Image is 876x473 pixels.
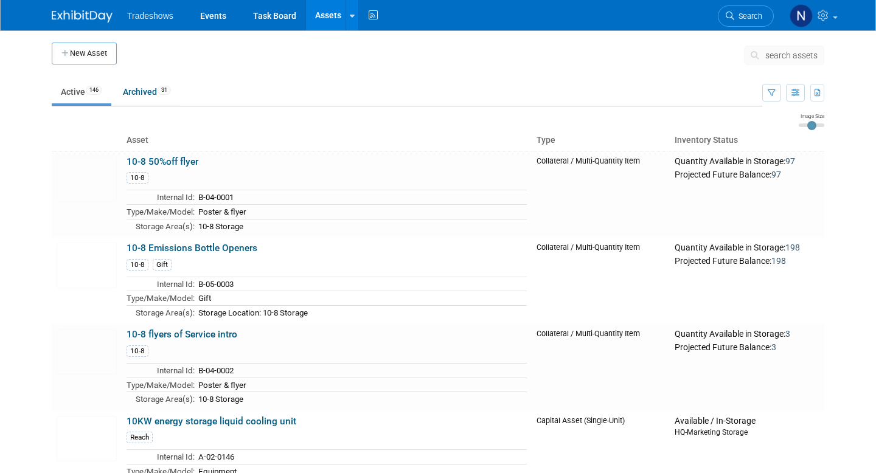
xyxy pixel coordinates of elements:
[52,80,111,103] a: Active146
[127,345,148,357] div: 10-8
[127,11,173,21] span: Tradeshows
[675,329,819,340] div: Quantity Available in Storage:
[127,450,195,464] td: Internal Id:
[127,329,237,340] a: 10-8 flyers of Service intro
[52,10,113,22] img: ExhibitDay
[675,254,819,267] div: Projected Future Balance:
[127,277,195,291] td: Internal Id:
[136,395,195,404] span: Storage Area(s):
[785,329,790,339] span: 3
[195,204,527,219] td: Poster & flyer
[675,156,819,167] div: Quantity Available in Storage:
[195,392,527,406] td: 10-8 Storage
[765,50,818,60] span: search assets
[532,324,670,410] td: Collateral / Multi-Quantity Item
[127,172,148,184] div: 10-8
[771,342,776,352] span: 3
[195,219,527,233] td: 10-8 Storage
[127,416,296,427] a: 10KW energy storage liquid cooling unit
[122,130,532,151] th: Asset
[195,190,527,205] td: B-04-0001
[675,427,819,437] div: HQ-Marketing Storage
[153,259,172,271] div: Gift
[790,4,813,27] img: Nathaniel Baptiste
[771,256,786,266] span: 198
[799,112,824,120] div: Image Size
[675,416,819,427] div: Available / In-Storage
[136,222,195,231] span: Storage Area(s):
[127,190,195,205] td: Internal Id:
[86,86,102,95] span: 146
[52,43,117,64] button: New Asset
[718,5,774,27] a: Search
[127,156,198,167] a: 10-8 50%off flyer
[532,151,670,238] td: Collateral / Multi-Quantity Item
[195,277,527,291] td: B-05-0003
[771,170,781,179] span: 97
[127,259,148,271] div: 10-8
[532,130,670,151] th: Type
[127,204,195,219] td: Type/Make/Model:
[114,80,180,103] a: Archived31
[127,363,195,378] td: Internal Id:
[675,243,819,254] div: Quantity Available in Storage:
[136,308,195,317] span: Storage Area(s):
[195,291,527,306] td: Gift
[195,305,527,319] td: Storage Location: 10-8 Storage
[127,243,257,254] a: 10-8 Emissions Bottle Openers
[195,363,527,378] td: B-04-0002
[158,86,171,95] span: 31
[127,291,195,306] td: Type/Make/Model:
[785,243,800,252] span: 198
[675,340,819,353] div: Projected Future Balance:
[195,378,527,392] td: Poster & flyer
[785,156,795,166] span: 97
[127,432,153,443] div: Reach
[744,46,824,65] button: search assets
[675,167,819,181] div: Projected Future Balance:
[532,238,670,324] td: Collateral / Multi-Quantity Item
[734,12,762,21] span: Search
[195,450,527,464] td: A-02-0146
[127,378,195,392] td: Type/Make/Model:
